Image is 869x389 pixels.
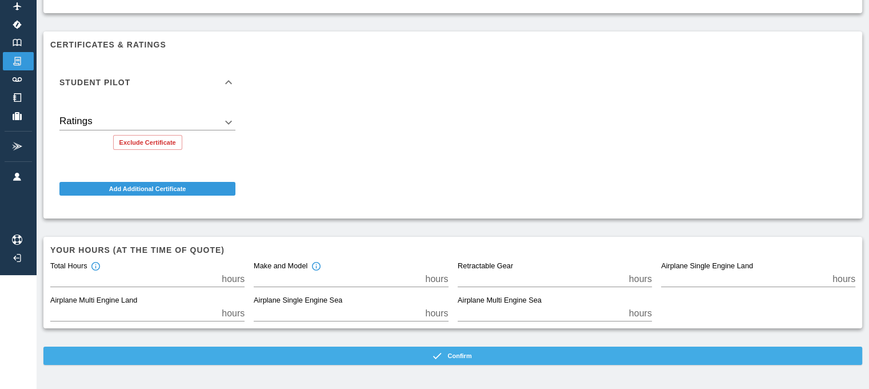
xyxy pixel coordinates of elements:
[832,272,855,286] p: hours
[254,261,321,272] div: Make and Model
[50,244,855,256] h6: Your hours (at the time of quote)
[50,296,137,306] label: Airplane Multi Engine Land
[50,38,855,51] h6: Certificates & Ratings
[311,261,322,272] svg: Total hours in the make and model of the insured aircraft
[661,261,753,272] label: Airplane Single Engine Land
[90,261,101,272] svg: Total hours in fixed-wing aircraft
[50,101,245,159] div: Student Pilot
[629,272,652,286] p: hours
[43,347,862,365] button: Confirm
[425,272,448,286] p: hours
[59,182,235,196] button: Add Additional Certificate
[254,296,342,306] label: Airplane Single Engine Sea
[59,78,130,86] h6: Student Pilot
[50,64,245,101] div: Student Pilot
[222,307,245,320] p: hours
[629,307,652,320] p: hours
[222,272,245,286] p: hours
[458,261,513,272] label: Retractable Gear
[425,307,448,320] p: hours
[50,261,101,272] div: Total Hours
[458,296,542,306] label: Airplane Multi Engine Sea
[113,135,182,150] button: Exclude Certificate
